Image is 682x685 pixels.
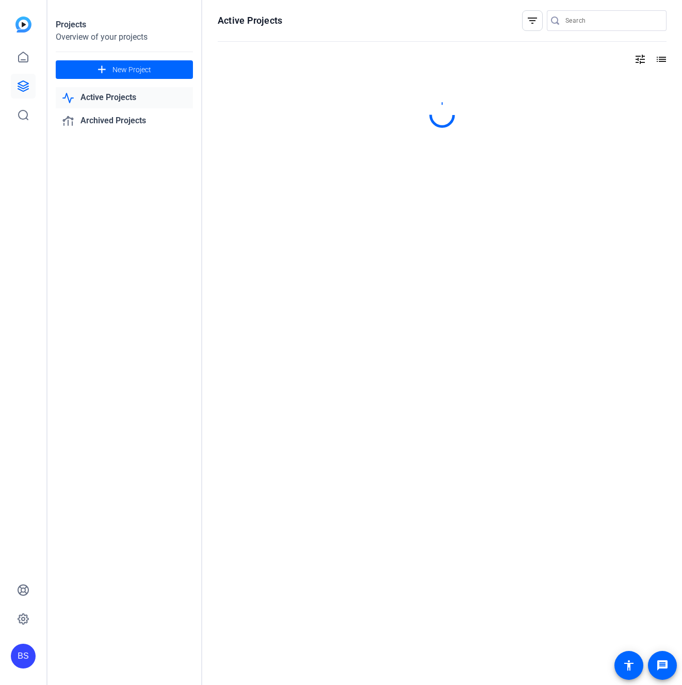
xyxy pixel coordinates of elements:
a: Active Projects [56,87,193,108]
h1: Active Projects [218,14,282,27]
div: Projects [56,19,193,31]
img: blue-gradient.svg [15,17,31,32]
span: New Project [112,64,151,75]
a: Archived Projects [56,110,193,132]
mat-icon: add [95,63,108,76]
div: Overview of your projects [56,31,193,43]
mat-icon: filter_list [526,14,539,27]
mat-icon: tune [634,53,646,66]
mat-icon: list [654,53,667,66]
mat-icon: message [656,659,669,672]
input: Search [565,14,658,27]
div: BS [11,644,36,668]
button: New Project [56,60,193,79]
mat-icon: accessibility [623,659,635,672]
